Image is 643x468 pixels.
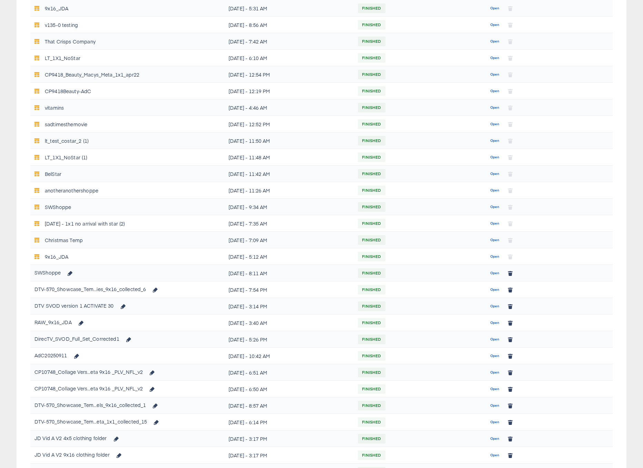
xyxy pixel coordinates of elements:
span: FINISHED [358,201,385,212]
span: FINISHED [358,450,385,461]
button: Open [488,317,502,328]
div: JD Vid A V2 4x5 clothing folder [34,432,123,444]
div: [DATE] - 11:42 AM [229,168,350,179]
button: Open [488,52,502,63]
span: Open [490,5,500,11]
div: SWShoppe [45,201,71,212]
span: FINISHED [358,119,385,130]
button: Open [488,417,502,428]
div: [DATE] - 5:31 AM [229,3,350,14]
div: RAW_9x16_JDA [34,317,88,328]
span: FINISHED [358,152,385,163]
span: FINISHED [358,168,385,179]
div: [DATE] - 6:51 AM [229,367,350,378]
button: Open [488,433,502,444]
span: Open [490,253,500,260]
div: anotheranothershoppe [45,185,98,196]
span: FINISHED [358,102,385,113]
span: FINISHED [358,317,385,328]
div: [DATE] - 6:14 PM [229,417,350,428]
span: FINISHED [358,235,385,246]
button: Open [488,102,502,113]
div: [DATE] - 6:10 AM [229,52,350,63]
button: Open [488,384,502,395]
button: Open [488,168,502,179]
button: Open [488,284,502,295]
div: CP9418Beauty-AdC [45,86,91,97]
div: LT_1X1_NoStar (1) [45,152,88,163]
span: FINISHED [358,433,385,444]
span: Open [490,436,500,442]
button: Open [488,201,502,212]
div: lt_test_costar_2 (1) [45,135,89,146]
span: Open [490,320,500,326]
div: JD Vid A V2 9x16 clothing folder [34,449,125,461]
button: Open [488,19,502,30]
span: Open [490,386,500,392]
div: v135-0 testing [45,19,78,30]
span: Open [490,220,500,227]
button: Open [488,119,502,130]
button: Open [488,400,502,411]
div: [DATE] - 9:34 AM [229,201,350,212]
div: CP9418_Beauty_Macys_Meta_1x1_apr22 [45,69,139,80]
div: Christmas Temp [45,235,83,246]
div: [DATE] - 5:26 PM [229,334,350,345]
span: Open [490,154,500,160]
span: Open [490,88,500,94]
div: [DATE] - 3:14 PM [229,301,350,312]
span: Open [490,71,500,78]
span: FINISHED [358,36,385,47]
span: FINISHED [358,400,385,411]
div: [DATE] - 4:46 AM [229,102,350,113]
button: Open [488,86,502,97]
span: FINISHED [358,52,385,63]
span: FINISHED [358,350,385,361]
span: FINISHED [358,384,385,395]
button: Open [488,301,502,312]
div: 9x16_JDA [45,251,68,262]
button: Open [488,185,502,196]
span: Open [490,171,500,177]
div: [DATE] - 12:54 PM [229,69,350,80]
span: Open [490,55,500,61]
div: sadtimesthemovie [45,119,87,130]
span: FINISHED [358,284,385,295]
div: CP10748_Collage Vers...eta 9x16 _PLV_NFL_v2 [34,383,143,394]
div: [DATE] - 11:48 AM [229,152,350,163]
span: Open [490,402,500,409]
div: [DATE] - 11:50 AM [229,135,350,146]
div: [DATE] - 7:35 AM [229,218,350,229]
div: vitamins [45,102,64,113]
span: Open [490,452,500,458]
span: Open [490,270,500,276]
span: FINISHED [358,334,385,345]
div: DirecTV_SVOD_Full_Set_Corrected1 [34,333,135,345]
span: Open [490,336,500,342]
button: Open [488,450,502,461]
span: Open [490,187,500,193]
div: [DATE] - 8:57 AM [229,400,350,411]
span: Open [490,369,500,376]
div: CP10748_Collage Vers...eta 9x16 _PLV_NFL_v2 [34,366,143,377]
button: Open [488,3,502,14]
div: [DATE] - 7:42 AM [229,36,350,47]
div: [DATE] - 1x1 no arrival with star (2) [45,218,125,229]
span: Open [490,237,500,243]
span: FINISHED [358,301,385,312]
div: [DATE] - 6:50 AM [229,384,350,395]
div: That Crisps Company [45,36,96,47]
button: Open [488,235,502,246]
button: Open [488,152,502,163]
div: DTV-570_Showcase_Tem...els_9x16_collected_1 [34,399,146,410]
div: [DATE] - 12:52 PM [229,119,350,130]
span: Open [490,121,500,127]
button: Open [488,251,502,262]
div: DTV-570_Showcase_Tem...eta_1x1_collected_15 [34,416,147,427]
span: FINISHED [358,69,385,80]
span: Open [490,104,500,111]
div: [DATE] - 8:11 AM [229,268,350,279]
button: Open [488,218,502,229]
div: DTV SVOD version 1 ACTIVATE 30 [34,300,130,312]
div: [DATE] - 11:26 AM [229,185,350,196]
